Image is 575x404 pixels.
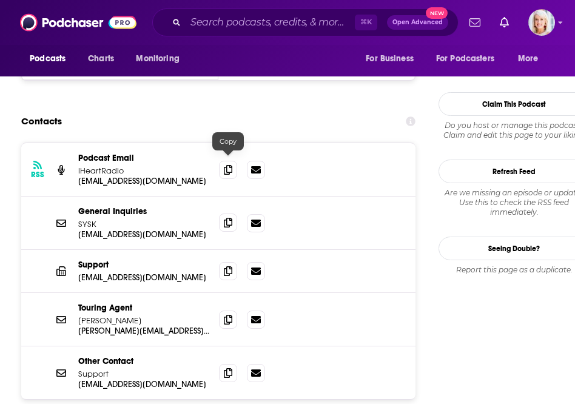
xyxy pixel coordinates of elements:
a: Show notifications dropdown [495,12,514,33]
p: Support [78,369,209,379]
a: Charts [80,47,121,70]
input: Search podcasts, credits, & more... [186,13,355,32]
img: User Profile [528,9,555,36]
span: More [518,50,539,67]
span: New [426,7,448,19]
div: Copy [212,132,244,150]
img: Podchaser - Follow, Share and Rate Podcasts [20,11,136,34]
p: [PERSON_NAME][EMAIL_ADDRESS][PERSON_NAME][DOMAIN_NAME] [78,326,209,336]
p: [PERSON_NAME] [78,315,209,326]
span: Podcasts [30,50,66,67]
p: [EMAIL_ADDRESS][DOMAIN_NAME] [78,176,209,186]
span: Monitoring [136,50,179,67]
button: open menu [21,47,81,70]
span: ⌘ K [355,15,377,30]
span: For Business [366,50,414,67]
p: Other Contact [78,356,209,366]
button: Show profile menu [528,9,555,36]
p: [EMAIL_ADDRESS][DOMAIN_NAME] [78,379,209,389]
button: open menu [357,47,429,70]
p: Touring Agent [78,303,209,313]
button: open menu [509,47,554,70]
p: iHeartRadio [78,166,209,176]
span: Open Advanced [392,19,443,25]
p: Support [78,260,209,270]
p: [EMAIL_ADDRESS][DOMAIN_NAME] [78,229,209,240]
p: Podcast Email [78,153,209,163]
span: Charts [88,50,114,67]
p: SYSK [78,219,209,229]
div: Search podcasts, credits, & more... [152,8,459,36]
button: open menu [428,47,512,70]
p: [EMAIL_ADDRESS][DOMAIN_NAME] [78,272,209,283]
span: For Podcasters [436,50,494,67]
h3: RSS [31,170,44,180]
span: Logged in as ashtonrc [528,9,555,36]
button: open menu [127,47,195,70]
button: Open AdvancedNew [387,15,448,30]
a: Show notifications dropdown [465,12,485,33]
p: General Inquiries [78,206,209,217]
h2: Contacts [21,110,62,133]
